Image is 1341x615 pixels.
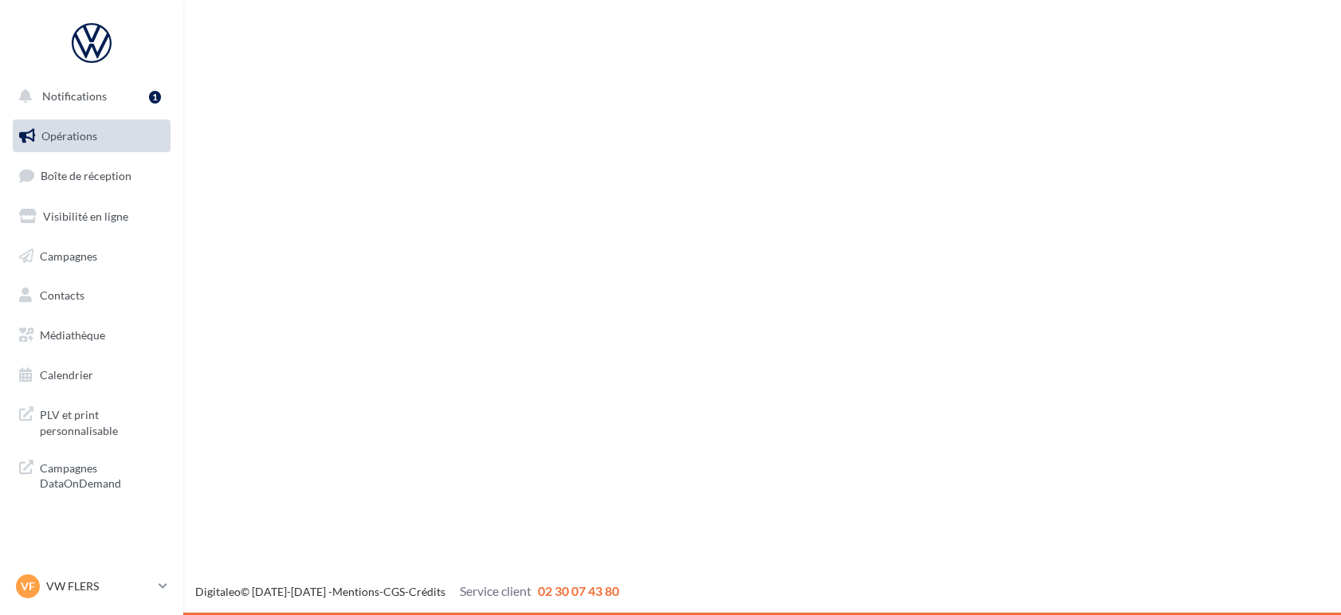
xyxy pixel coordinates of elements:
[40,328,105,342] span: Médiathèque
[41,169,131,182] span: Boîte de réception
[43,210,128,223] span: Visibilité en ligne
[383,585,405,598] a: CGS
[21,578,35,594] span: VF
[10,159,174,193] a: Boîte de réception
[538,583,619,598] span: 02 30 07 43 80
[195,585,241,598] a: Digitaleo
[10,451,174,498] a: Campagnes DataOnDemand
[40,288,84,302] span: Contacts
[40,457,164,492] span: Campagnes DataOnDemand
[10,80,167,113] button: Notifications 1
[40,249,97,262] span: Campagnes
[195,585,619,598] span: © [DATE]-[DATE] - - -
[10,279,174,312] a: Contacts
[409,585,445,598] a: Crédits
[332,585,379,598] a: Mentions
[41,129,97,143] span: Opérations
[460,583,531,598] span: Service client
[10,119,174,153] a: Opérations
[10,240,174,273] a: Campagnes
[10,358,174,392] a: Calendrier
[40,404,164,438] span: PLV et print personnalisable
[10,200,174,233] a: Visibilité en ligne
[10,319,174,352] a: Médiathèque
[42,89,107,103] span: Notifications
[149,91,161,104] div: 1
[13,571,171,601] a: VF VW FLERS
[46,578,152,594] p: VW FLERS
[10,398,174,445] a: PLV et print personnalisable
[40,368,93,382] span: Calendrier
